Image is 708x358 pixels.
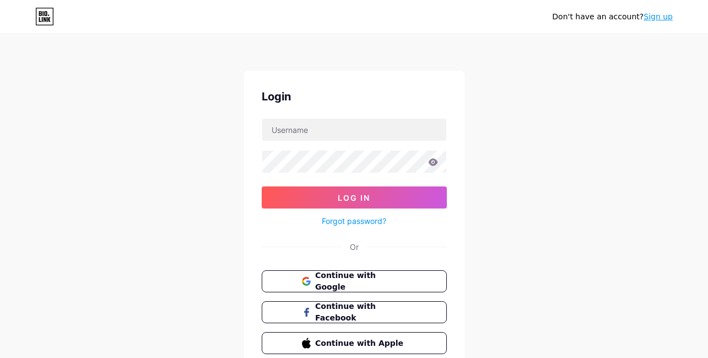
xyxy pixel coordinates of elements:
[262,270,447,292] button: Continue with Google
[315,301,406,324] span: Continue with Facebook
[644,12,673,21] a: Sign up
[262,119,446,141] input: Username
[262,186,447,209] button: Log In
[322,215,386,227] a: Forgot password?
[315,270,406,293] span: Continue with Google
[552,11,673,23] div: Don't have an account?
[350,241,359,253] div: Or
[338,193,370,202] span: Log In
[315,338,406,349] span: Continue with Apple
[262,332,447,354] button: Continue with Apple
[262,88,447,105] div: Login
[262,301,447,323] button: Continue with Facebook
